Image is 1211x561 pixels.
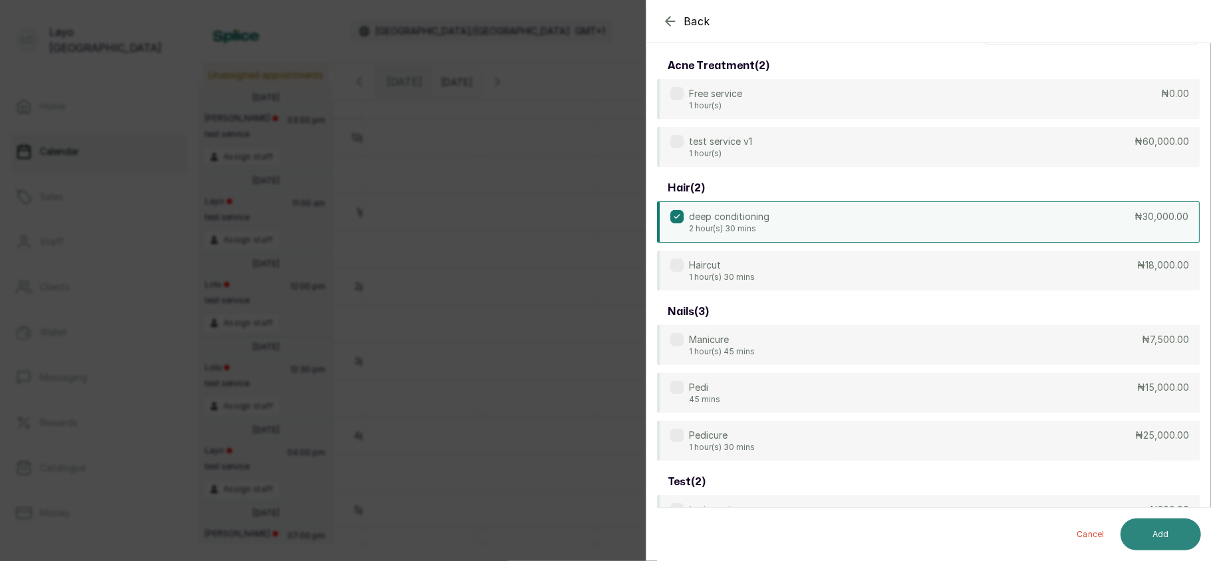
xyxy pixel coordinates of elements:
[689,223,769,234] p: 2 hour(s) 30 mins
[668,474,706,490] h3: test ( 2 )
[689,346,755,357] p: 1 hour(s) 45 mins
[689,259,755,272] p: Haircut
[668,304,709,320] h3: nails ( 3 )
[689,381,720,394] p: Pedi
[1137,259,1189,272] p: ₦18,000.00
[668,180,705,196] h3: hair ( 2 )
[1135,210,1188,223] p: ₦30,000.00
[689,272,755,282] p: 1 hour(s) 30 mins
[1142,333,1189,346] p: ₦7,500.00
[689,100,742,111] p: 1 hour(s)
[1161,87,1189,100] p: ₦0.00
[689,503,741,516] p: test service
[689,333,755,346] p: Manicure
[1066,518,1115,550] button: Cancel
[662,13,710,29] button: Back
[684,13,710,29] span: Back
[689,394,720,405] p: 45 mins
[1135,429,1189,442] p: ₦25,000.00
[1121,518,1201,550] button: Add
[689,442,755,453] p: 1 hour(s) 30 mins
[668,58,769,74] h3: acne treatment ( 2 )
[689,429,755,442] p: Pedicure
[1135,135,1189,148] p: ₦60,000.00
[689,210,769,223] p: deep conditioning
[689,148,752,159] p: 1 hour(s)
[1150,503,1189,516] p: ₦200.00
[1137,381,1189,394] p: ₦15,000.00
[689,135,752,148] p: test service v1
[689,87,742,100] p: Free service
